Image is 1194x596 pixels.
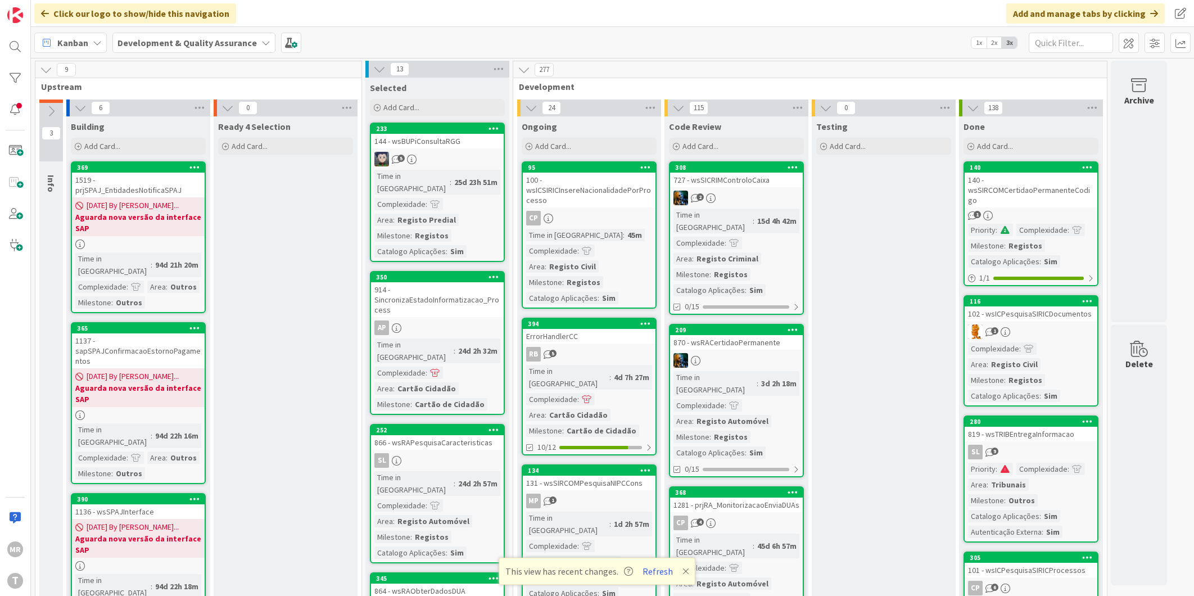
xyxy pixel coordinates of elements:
[410,531,412,543] span: :
[84,141,120,151] span: Add Card...
[968,494,1004,507] div: Milestone
[371,435,504,450] div: 866 - wsRAPesquisaCaracteristicas
[1016,224,1068,236] div: Complexidade
[673,252,692,265] div: Area
[374,471,454,496] div: Time in [GEOGRAPHIC_DATA]
[673,371,757,396] div: Time in [GEOGRAPHIC_DATA]
[965,417,1097,427] div: 280
[371,134,504,148] div: 144 - wsBUPiConsultaRGG
[675,164,803,171] div: 308
[523,476,655,490] div: 131 - wsSIRCOMPesquisaNIPCCons
[374,515,393,527] div: Area
[673,534,753,558] div: Time in [GEOGRAPHIC_DATA]
[673,237,725,249] div: Complexidade
[410,398,412,410] span: :
[673,431,709,443] div: Milestone
[577,393,579,405] span: :
[745,446,747,459] span: :
[673,191,688,205] img: JC
[72,162,205,173] div: 369
[669,161,804,315] a: 308727 - wsSICRIMControloCaixaJCTime in [GEOGRAPHIC_DATA]:15d 4h 42mComplexidade:Area:Registo Cri...
[526,425,562,437] div: Milestone
[1004,374,1006,386] span: :
[71,161,206,313] a: 3691519 - prjSPAJ_EntidadesNotificaSPAJ[DATE] By [PERSON_NAME]...Aguarda nova versão da interface...
[546,556,621,568] div: Registo Comercial
[673,209,753,233] div: Time in [GEOGRAPHIC_DATA]
[526,409,545,421] div: Area
[968,240,1004,252] div: Milestone
[528,320,655,328] div: 394
[526,276,562,288] div: Milestone
[996,224,997,236] span: :
[393,515,395,527] span: :
[968,255,1039,268] div: Catalogo Aplicações
[371,124,504,148] div: 233144 - wsBUPiConsultaRGG
[77,495,205,503] div: 390
[371,282,504,317] div: 914 - SincronizaEstadoInformatizacao_Process
[374,152,389,166] img: LS
[71,322,206,484] a: 3651137 - sapSPAJConfirmacaoEstornoPagamentos[DATE] By [PERSON_NAME]...Aguarda nova versão da int...
[412,531,451,543] div: Registos
[72,494,205,519] div: 3901136 - wsSPAJInterface
[968,358,987,371] div: Area
[754,215,799,227] div: 15d 4h 42m
[670,162,803,187] div: 308727 - wsSICRIMControloCaixa
[747,284,766,296] div: Sim
[87,200,179,211] span: [DATE] By [PERSON_NAME]...
[523,319,655,344] div: 394ErrorHandlerCC
[965,271,1097,285] div: 1/1
[374,453,389,468] div: SL
[523,347,655,362] div: RB
[371,124,504,134] div: 233
[371,272,504,282] div: 350
[670,487,803,498] div: 368
[113,296,145,309] div: Outros
[526,512,609,536] div: Time in [GEOGRAPHIC_DATA]
[979,272,990,284] span: 1 / 1
[151,259,152,271] span: :
[964,161,1098,286] a: 140140 - wsSIRCOMCertidaoPermanenteCodigoPriority:Complexidade:Milestone:RegistosCatalogo Aplicaç...
[523,211,655,225] div: CP
[673,415,692,427] div: Area
[685,463,699,475] span: 0/15
[528,164,655,171] div: 95
[669,324,804,477] a: 209870 - wsRACertidaoPermanenteJCTime in [GEOGRAPHIC_DATA]:3d 2h 18mComplexidade:Area:Registo Aut...
[147,281,166,293] div: Area
[1006,374,1045,386] div: Registos
[562,425,564,437] span: :
[168,451,200,464] div: Outros
[725,562,726,574] span: :
[371,272,504,317] div: 350914 - SincronizaEstadoInformatizacao_Process
[670,335,803,350] div: 870 - wsRACertidaoPermanente
[526,229,623,241] div: Time in [GEOGRAPHIC_DATA]
[374,338,454,363] div: Time in [GEOGRAPHIC_DATA]
[454,477,455,490] span: :
[675,326,803,334] div: 209
[523,173,655,207] div: 100 - wsICSIRICInsereNacionalidadePorProcesso
[523,319,655,329] div: 394
[965,162,1097,207] div: 140140 - wsSIRCOMCertidaoPermanenteCodigo
[611,371,652,383] div: 4d 7h 27m
[371,425,504,450] div: 252866 - wsRAPesquisaCaracteristicas
[685,301,699,313] span: 0/15
[545,556,546,568] span: :
[623,229,625,241] span: :
[75,382,201,405] b: Aguarda nova versão da interface SAP
[72,333,205,368] div: 1137 - sapSPAJConfirmacaoEstornoPagamentos
[725,237,726,249] span: :
[455,345,500,357] div: 24d 2h 32m
[374,499,426,512] div: Complexidade
[968,374,1004,386] div: Milestone
[673,399,725,412] div: Complexidade
[1043,526,1062,538] div: Sim
[968,324,983,339] img: RL
[117,37,257,48] b: Development & Quality Assurance
[625,229,645,241] div: 45m
[374,547,446,559] div: Catalogo Aplicações
[374,320,389,335] div: AP
[987,478,988,491] span: :
[692,252,694,265] span: :
[451,176,500,188] div: 25d 23h 51m
[1042,526,1043,538] span: :
[152,259,201,271] div: 94d 21h 20m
